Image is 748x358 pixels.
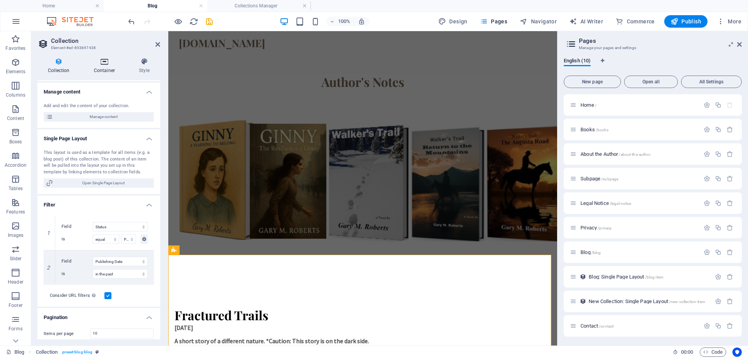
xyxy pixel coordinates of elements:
span: Pages [480,18,507,25]
label: Field [62,257,93,266]
div: Remove [727,273,733,280]
button: All Settings [681,76,742,88]
button: AI Writer [566,15,606,28]
div: Remove [727,298,733,305]
button: Commerce [612,15,658,28]
div: v 4.0.25 [22,12,38,19]
span: /about-the-author [619,152,650,157]
span: /blog-item [645,275,663,279]
div: Duplicate [715,323,722,329]
h4: Filter [37,196,160,210]
p: Accordion [5,162,26,168]
span: Click to open page [589,298,705,304]
h4: Single Page Layout [37,129,160,143]
button: Design [435,15,471,28]
p: Favorites [5,45,25,51]
span: : [686,349,688,355]
span: Click to open page [580,102,596,108]
div: Blog: Single Page Layout/blog-item [586,274,711,279]
span: /blog [591,250,601,255]
div: Remove [727,249,733,256]
span: New page [567,79,617,84]
button: Publish [664,15,707,28]
button: Open Single Page Layout [44,178,154,188]
span: /subpage [601,177,618,181]
span: Manage content [55,112,152,122]
div: Remove [727,200,733,206]
button: Open all [624,76,678,88]
div: Remove [727,151,733,157]
div: Add and edit the content of your collection. [44,103,154,109]
span: Click to select. Double-click to edit [36,347,58,357]
span: AI Writer [569,18,603,25]
span: English (10) [564,56,591,67]
div: Legal Notice/legal-notice [578,201,700,206]
label: is [62,235,93,244]
span: Click to open page [580,225,612,231]
h4: Style [129,58,160,74]
div: The startpage cannot be deleted [727,102,733,108]
span: Click to open page [589,274,663,280]
span: Design [438,18,467,25]
h2: Pages [579,37,742,44]
label: Items per page [44,332,90,336]
span: /contact [599,324,614,328]
button: Code [700,347,726,357]
img: website_grey.svg [12,20,19,26]
span: Click to open page [580,127,609,132]
h3: Element #ed-893847438 [51,44,145,51]
div: About the Author/about-the-author [578,152,700,157]
div: Settings [704,224,710,231]
button: New page [564,76,621,88]
nav: breadcrumb [36,347,99,357]
span: Commerce [616,18,655,25]
h6: Session time [673,347,693,357]
p: Content [7,115,24,122]
p: Features [6,209,25,215]
button: More [714,15,744,28]
div: Blog/blog [578,250,700,255]
iframe: To enrich screen reader interactions, please activate Accessibility in Grammarly extension settings [168,31,557,346]
span: Click to open page [580,200,631,206]
div: Subpage/subpage [578,176,700,181]
button: Pages [477,15,510,28]
div: Duplicate [715,200,722,206]
button: Manage content [44,112,154,122]
span: Navigator [520,18,557,25]
i: This element is a customizable preset [95,350,99,354]
h4: Collection [37,58,83,74]
div: Remove [727,323,733,329]
em: 2 [43,265,54,271]
div: Keywords by Traffic [86,46,131,51]
span: More [717,18,741,25]
p: Slider [10,256,22,262]
h4: Container [83,58,129,74]
div: Settings [704,102,710,108]
span: Click to open page [580,323,614,329]
p: Tables [9,185,23,192]
div: Settings [704,249,710,256]
div: This layout is used as a template for all items (e.g. a blog post) of this collection. The conten... [580,298,586,305]
div: Settings [704,175,710,182]
span: Click to open page [580,151,651,157]
div: Duplicate [715,126,722,133]
span: /legal-notice [610,201,632,206]
button: Navigator [517,15,560,28]
span: / [595,103,596,108]
div: Settings [715,298,722,305]
span: Click to open page [580,249,601,255]
h4: Pagination [37,308,160,322]
div: This layout is used as a template for all items (e.g. a blog post) of this collection. The conten... [44,150,154,175]
div: Duplicate [715,224,722,231]
p: Elements [6,69,26,75]
div: Contact/contact [578,323,700,328]
label: is [62,269,93,279]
